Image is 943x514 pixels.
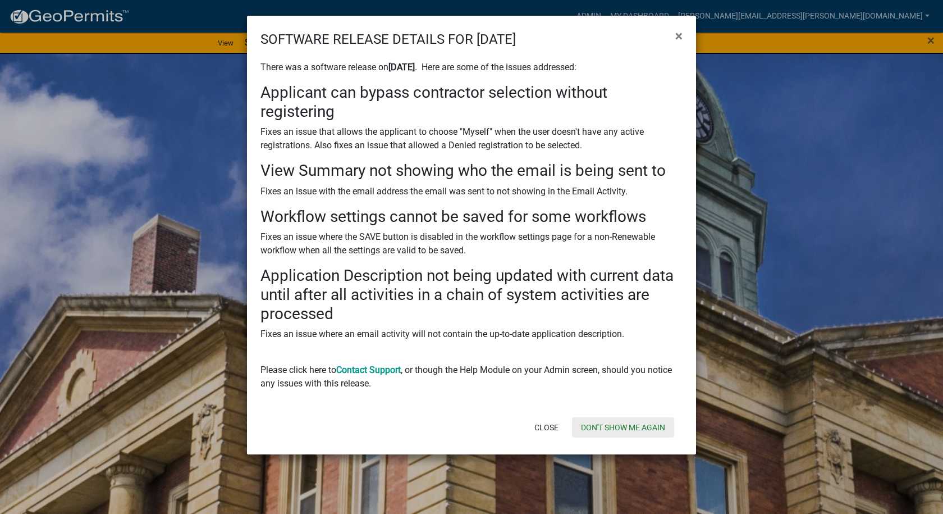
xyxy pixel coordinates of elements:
strong: [DATE] [388,62,415,72]
button: Close [666,20,692,52]
p: Fixes an issue that allows the applicant to choose "Myself" when the user doesn't have any active... [260,125,683,152]
p: There was a software release on . Here are some of the issues addressed: [260,61,683,74]
h3: View Summary not showing who the email is being sent to [260,161,683,180]
p: Fixes an issue where an email activity will not contain the up-to-date application description. [260,327,683,354]
h3: Applicant can bypass contractor selection without registering [260,83,683,121]
button: Close [525,417,567,438]
h3: Application Description not being updated with current data until after all activities in a chain... [260,266,683,323]
p: Fixes an issue with the email address the email was sent to not showing in the Email Activity. [260,185,683,198]
p: Fixes an issue where the SAVE button is disabled in the workflow settings page for a non-Renewabl... [260,230,683,257]
button: Don't show me again [572,417,674,438]
h4: SOFTWARE RELEASE DETAILS FOR [DATE] [260,29,516,49]
h3: Workflow settings cannot be saved for some workflows [260,207,683,226]
span: × [675,28,683,44]
p: Please click here to , or though the Help Module on your Admin screen, should you notice any issu... [260,363,683,390]
a: Contact Support [336,365,401,375]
